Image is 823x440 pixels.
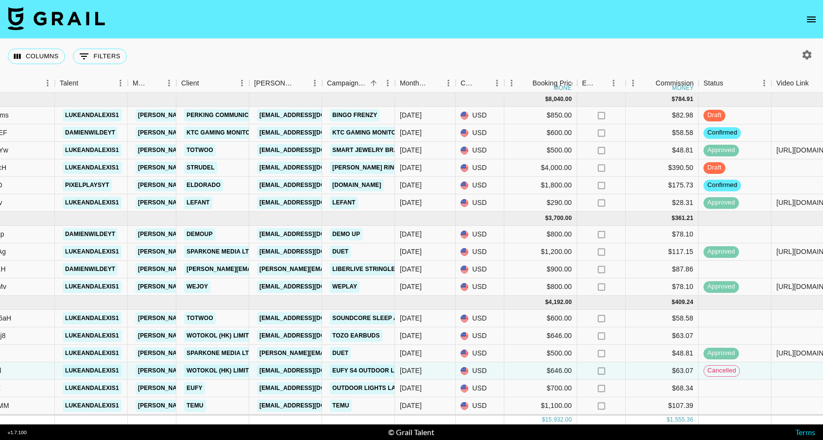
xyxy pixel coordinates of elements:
a: Temu [330,400,352,412]
div: USD [456,177,504,194]
a: [PERSON_NAME][EMAIL_ADDRESS][DOMAIN_NAME] [136,263,294,275]
div: Manager [133,74,148,93]
a: [EMAIL_ADDRESS][DOMAIN_NAME] [257,162,366,174]
button: Menu [606,76,621,90]
a: [PERSON_NAME][EMAIL_ADDRESS][DOMAIN_NAME] [136,330,294,342]
span: approved [703,247,739,256]
a: Demo up [330,228,362,240]
div: $600.00 [504,310,577,327]
button: Sort [596,76,609,90]
div: Aug '25 [400,282,422,291]
div: $4,000.00 [504,159,577,177]
a: [EMAIL_ADDRESS][DOMAIN_NAME] [257,179,366,191]
a: KTC Gaming Monitor [184,127,257,139]
div: $87.86 [626,261,699,278]
div: $ [672,95,675,103]
div: $28.31 [626,194,699,212]
a: Totwoo [184,144,216,156]
button: Sort [809,76,823,90]
div: USD [456,261,504,278]
a: [PERSON_NAME][EMAIL_ADDRESS][DOMAIN_NAME] [257,347,415,359]
div: Booking Price [532,74,575,93]
div: $175.73 [626,177,699,194]
div: Talent [60,74,78,93]
div: $850.00 [504,107,577,124]
a: Temu [184,400,206,412]
div: 361.21 [675,214,693,222]
div: USD [456,310,504,327]
div: $390.50 [626,159,699,177]
a: Strudel [184,162,217,174]
a: [EMAIL_ADDRESS][DOMAIN_NAME] [257,228,366,240]
div: USD [456,159,504,177]
a: Duet [330,347,351,359]
button: Show filters [73,49,127,64]
div: Jun '25 [400,128,422,137]
div: Sep '25 [400,331,422,340]
div: 1,555.36 [670,416,693,424]
button: Select columns [8,49,65,64]
button: Sort [476,76,490,90]
button: Menu [40,76,55,90]
div: $63.07 [626,327,699,345]
a: Liberlive Stringless Guitare [330,263,433,275]
div: Status [703,74,723,93]
button: Sort [519,76,532,90]
span: approved [703,146,739,155]
div: $107.39 [626,397,699,415]
div: $500.00 [504,142,577,159]
a: lukeandalexis1 [63,109,121,121]
div: $117.15 [626,243,699,261]
div: $ [545,95,549,103]
button: Menu [380,76,395,90]
a: lukeandalexis1 [63,347,121,359]
div: $48.81 [626,345,699,362]
div: $58.58 [626,310,699,327]
div: USD [456,380,504,397]
span: draft [703,111,725,120]
a: Lefant [184,197,212,209]
div: Aug '25 [400,229,422,239]
a: [PERSON_NAME][EMAIL_ADDRESS][DOMAIN_NAME] [136,382,294,394]
div: $646.00 [504,327,577,345]
a: Lefant [330,197,358,209]
button: Sort [367,76,380,90]
div: USD [456,327,504,345]
div: 409.24 [675,298,693,306]
div: money [672,85,694,91]
button: Menu [308,76,322,90]
div: Status [699,74,772,93]
div: $800.00 [504,226,577,243]
div: USD [456,226,504,243]
a: [EMAIL_ADDRESS][DOMAIN_NAME] [257,312,366,324]
a: [PERSON_NAME][EMAIL_ADDRESS][DOMAIN_NAME] [136,109,294,121]
div: Jun '25 [400,180,422,190]
div: Commission [655,74,694,93]
a: Bingo Frenzy [330,109,379,121]
a: DemoUp [184,228,215,240]
a: [PERSON_NAME][EMAIL_ADDRESS][DOMAIN_NAME] [257,263,415,275]
a: lukeandalexis1 [63,246,121,258]
a: WePlay [330,281,360,293]
button: Sort [148,76,162,90]
div: Currency [456,74,504,93]
a: [PERSON_NAME][EMAIL_ADDRESS][DOMAIN_NAME] [136,246,294,258]
a: eufy S4 Outdoor Lights [330,365,415,377]
button: Menu [490,76,504,90]
div: $1,800.00 [504,177,577,194]
a: Outdoor Lights Launch [330,382,415,394]
div: [PERSON_NAME] [254,74,294,93]
button: Menu [113,76,128,90]
div: $63.07 [626,362,699,380]
span: confirmed [703,181,741,190]
div: $ [672,298,675,306]
button: Sort [199,76,213,90]
a: lukeandalexis1 [63,144,121,156]
div: Client [176,74,249,93]
button: Menu [504,76,519,90]
div: $48.81 [626,142,699,159]
div: Campaign (Type) [327,74,367,93]
a: [EMAIL_ADDRESS][DOMAIN_NAME] [257,144,366,156]
div: $ [545,214,549,222]
div: Sep '25 [400,348,422,358]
